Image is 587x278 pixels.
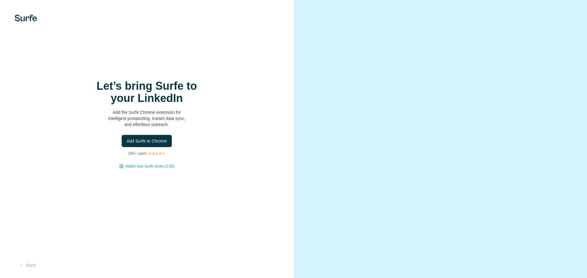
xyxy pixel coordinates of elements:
h1: Let’s bring Surfe to your LinkedIn [86,80,208,104]
img: Rating Stars [148,152,165,155]
button: Add Surfe to Chrome [122,135,172,147]
p: 25K+ users [128,151,147,156]
span: Add Surfe to Chrome [127,138,167,144]
button: Watch how Surfe works (1:58) [125,164,174,169]
img: Surfe's logo [15,15,37,21]
p: Add the Surfe Chrome extension for intelligent prospecting, instant data sync, and effortless out... [86,109,208,128]
button: Back [15,260,40,271]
